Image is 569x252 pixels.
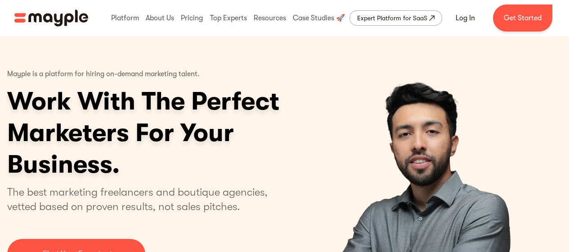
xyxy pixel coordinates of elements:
[7,63,200,86] p: Mayple is a platform for hiring on-demand marketing talent.
[14,9,88,27] img: Mayple logo
[349,10,442,26] a: Expert Platform for SaaS
[445,7,486,29] a: Log In
[493,5,552,32] a: Get Started
[7,86,349,180] h1: Work With The Perfect Marketers For Your Business.
[357,13,427,23] div: Expert Platform for SaaS
[7,185,278,214] p: The best marketing freelancers and boutique agencies, vetted based on proven results, not sales p...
